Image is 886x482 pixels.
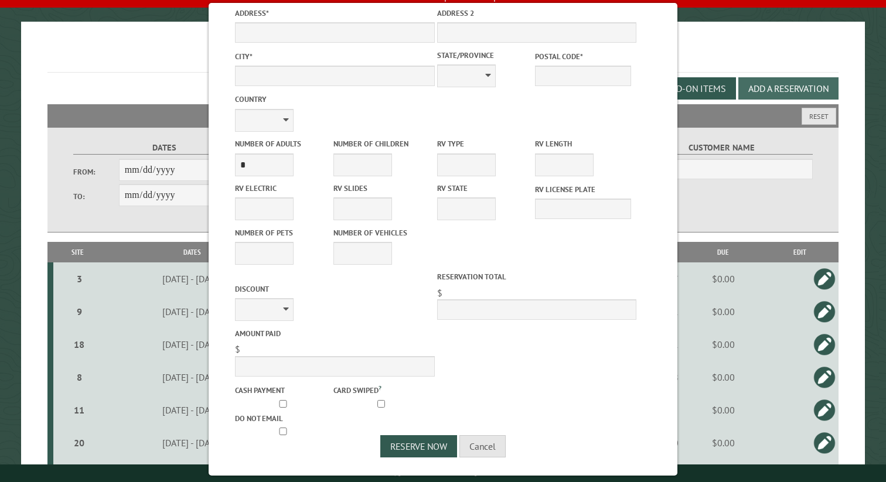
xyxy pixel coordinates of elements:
[686,426,761,459] td: $0.00
[686,262,761,295] td: $0.00
[104,437,281,449] div: [DATE] - [DATE]
[686,361,761,394] td: $0.00
[58,339,100,350] div: 18
[235,138,330,149] label: Number of Adults
[235,385,330,396] label: Cash payment
[535,184,631,195] label: RV License Plate
[53,242,102,262] th: Site
[379,384,381,392] a: ?
[535,51,631,62] label: Postal Code
[235,328,434,339] label: Amount paid
[631,141,813,155] label: Customer Name
[102,242,282,262] th: Dates
[235,51,434,62] label: City
[686,394,761,426] td: $0.00
[58,404,100,416] div: 11
[104,339,281,350] div: [DATE] - [DATE]
[73,141,255,155] label: Dates
[738,77,839,100] button: Add a Reservation
[58,273,100,285] div: 3
[235,413,330,424] label: Do not email
[235,8,434,19] label: Address
[235,283,434,295] label: Discount
[58,437,100,449] div: 20
[235,183,330,194] label: RV Electric
[380,435,457,457] button: Reserve Now
[333,183,429,194] label: RV Slides
[761,242,839,262] th: Edit
[635,77,736,100] button: Edit Add-on Items
[802,108,836,125] button: Reset
[73,166,119,177] label: From:
[104,306,281,317] div: [DATE] - [DATE]
[47,40,838,73] h1: Reservations
[58,371,100,383] div: 8
[235,227,330,238] label: Number of Pets
[104,371,281,383] div: [DATE] - [DATE]
[437,8,636,19] label: Address 2
[333,227,429,238] label: Number of Vehicles
[73,191,119,202] label: To:
[437,287,442,299] span: $
[104,404,281,416] div: [DATE] - [DATE]
[58,306,100,317] div: 9
[686,328,761,361] td: $0.00
[686,242,761,262] th: Due
[333,138,429,149] label: Number of Children
[104,273,281,285] div: [DATE] - [DATE]
[535,138,631,149] label: RV Length
[235,94,434,105] label: Country
[459,435,506,457] button: Cancel
[437,183,533,194] label: RV State
[333,383,429,396] label: Card swiped
[47,104,838,127] h2: Filters
[377,469,509,477] small: © Campground Commander LLC. All rights reserved.
[235,343,240,355] span: $
[437,138,533,149] label: RV Type
[437,50,533,61] label: State/Province
[686,295,761,328] td: $0.00
[437,271,636,282] label: Reservation Total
